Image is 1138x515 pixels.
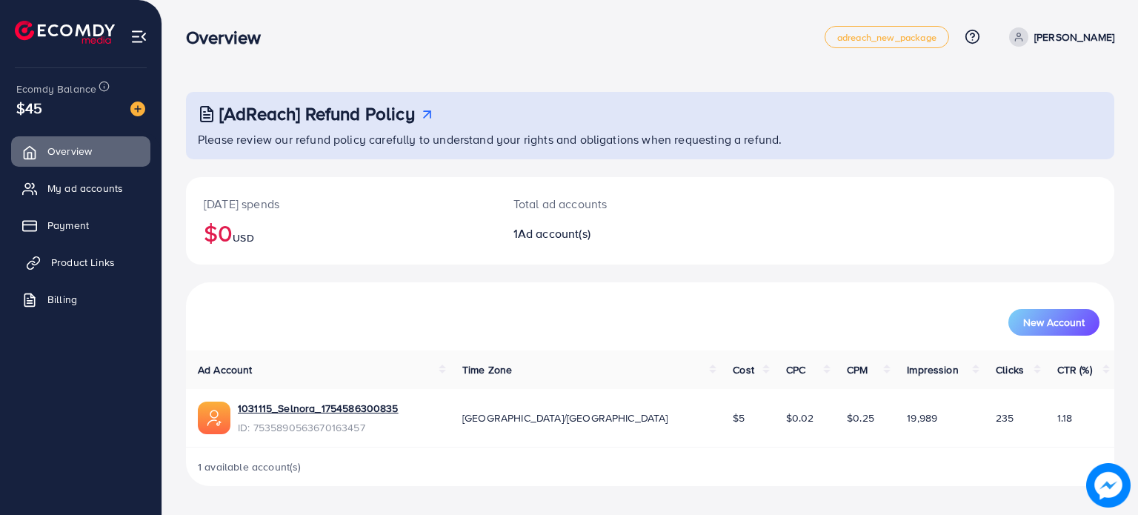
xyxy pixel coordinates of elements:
[238,401,399,416] a: 1031115_Selnora_1754586300835
[1034,28,1114,46] p: [PERSON_NAME]
[130,28,147,45] img: menu
[907,362,959,377] span: Impression
[238,420,399,435] span: ID: 7535890563670163457
[47,218,89,233] span: Payment
[462,362,512,377] span: Time Zone
[16,97,42,119] span: $45
[11,210,150,240] a: Payment
[11,247,150,277] a: Product Links
[1003,27,1114,47] a: [PERSON_NAME]
[733,362,754,377] span: Cost
[47,181,123,196] span: My ad accounts
[204,195,478,213] p: [DATE] spends
[198,130,1105,148] p: Please review our refund policy carefully to understand your rights and obligations when requesti...
[1086,463,1131,508] img: image
[462,411,668,425] span: [GEOGRAPHIC_DATA]/[GEOGRAPHIC_DATA]
[130,102,145,116] img: image
[1008,309,1099,336] button: New Account
[11,173,150,203] a: My ad accounts
[837,33,936,42] span: adreach_new_package
[1023,317,1085,328] span: New Account
[198,362,253,377] span: Ad Account
[198,459,302,474] span: 1 available account(s)
[996,411,1014,425] span: 235
[47,144,92,159] span: Overview
[847,411,874,425] span: $0.25
[219,103,415,124] h3: [AdReach] Refund Policy
[518,225,590,242] span: Ad account(s)
[186,27,273,48] h3: Overview
[786,411,814,425] span: $0.02
[233,230,253,245] span: USD
[15,21,115,44] img: logo
[1057,411,1073,425] span: 1.18
[996,362,1024,377] span: Clicks
[1057,362,1092,377] span: CTR (%)
[733,411,745,425] span: $5
[204,219,478,247] h2: $0
[198,402,230,434] img: ic-ads-acc.e4c84228.svg
[825,26,949,48] a: adreach_new_package
[51,255,115,270] span: Product Links
[786,362,805,377] span: CPC
[47,292,77,307] span: Billing
[11,136,150,166] a: Overview
[513,227,710,241] h2: 1
[907,411,937,425] span: 19,989
[11,285,150,314] a: Billing
[513,195,710,213] p: Total ad accounts
[847,362,868,377] span: CPM
[16,82,96,96] span: Ecomdy Balance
